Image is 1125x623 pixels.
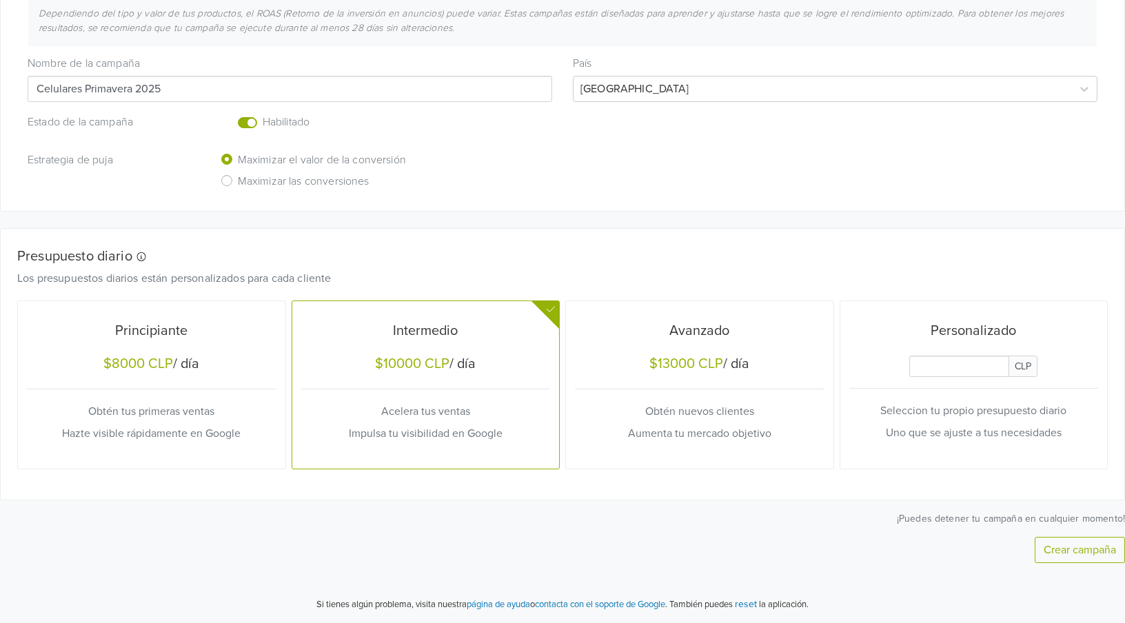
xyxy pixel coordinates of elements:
[575,403,824,420] p: Obtén nuevos clientes
[27,403,276,420] p: Obtén tus primeras ventas
[238,175,369,188] h6: Maximizar las conversiones
[301,323,551,339] h5: Intermedio
[28,154,199,167] h6: Estrategia de puja
[849,425,1099,441] p: Uno que se ajuste a tus necesidades
[840,301,1108,469] button: PersonalizadoDaily Custom BudgetCLPSeleccion tu propio presupuesto diarioUno que se ajuste a tus ...
[292,301,560,469] button: Intermedio$10000 CLP/ díaAcelera tus ventasImpulsa tu visibilidad en Google
[301,425,551,442] p: Impulsa tu visibilidad en Google
[566,301,833,469] button: Avanzado$13000 CLP/ díaObtén nuevos clientesAumenta tu mercado objetivo
[735,596,757,612] button: reset
[1009,356,1037,377] span: CLP
[28,6,1097,35] div: Dependiendo del tipo y valor de tus productos, el ROAS (Retorno de la inversión en anuncios) pued...
[301,403,551,420] p: Acelera tus ventas
[316,598,667,612] p: Si tienes algún problema, visita nuestra o .
[849,402,1099,419] p: Seleccion tu propio presupuesto diario
[575,323,824,339] h5: Avanzado
[103,356,173,372] div: $8000 CLP
[849,323,1099,339] h5: Personalizado
[909,356,1009,377] input: Daily Custom Budget
[27,323,276,339] h5: Principiante
[17,248,1087,265] h5: Presupuesto diario
[28,57,552,70] h6: Nombre de la campaña
[535,599,665,610] a: contacta con el soporte de Google
[573,57,1097,70] h6: País
[27,356,276,375] h5: / día
[18,301,285,469] button: Principiante$8000 CLP/ díaObtén tus primeras ventasHazte visible rápidamente en Google
[263,116,445,129] h6: Habilitado
[238,154,406,167] h6: Maximizar el valor de la conversión
[28,76,552,102] input: Campaign name
[28,116,199,129] h6: Estado de la campaña
[575,356,824,375] h5: / día
[467,599,530,610] a: página de ayuda
[7,270,1097,287] div: Los presupuestos diarios están personalizados para cada cliente
[301,356,551,375] h5: / día
[27,425,276,442] p: Hazte visible rápidamente en Google
[1035,537,1125,563] button: Crear campaña
[667,596,809,612] p: También puedes la aplicación.
[575,425,824,442] p: Aumenta tu mercado objetivo
[649,356,723,372] div: $13000 CLP
[375,356,449,372] div: $10000 CLP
